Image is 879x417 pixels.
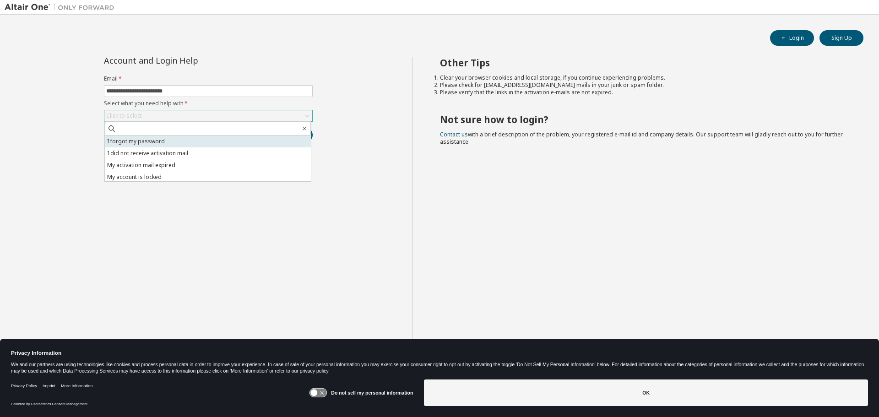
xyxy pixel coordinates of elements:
[440,74,847,81] li: Clear your browser cookies and local storage, if you continue experiencing problems.
[104,75,313,82] label: Email
[106,112,142,119] div: Click to select
[770,30,814,46] button: Login
[440,114,847,125] h2: Not sure how to login?
[105,135,311,147] li: I forgot my password
[104,57,271,64] div: Account and Login Help
[104,100,313,107] label: Select what you need help with
[5,3,119,12] img: Altair One
[440,89,847,96] li: Please verify that the links in the activation e-mails are not expired.
[440,81,847,89] li: Please check for [EMAIL_ADDRESS][DOMAIN_NAME] mails in your junk or spam folder.
[440,130,468,138] a: Contact us
[440,130,843,146] span: with a brief description of the problem, your registered e-mail id and company details. Our suppo...
[819,30,863,46] button: Sign Up
[104,110,312,121] div: Click to select
[440,57,847,69] h2: Other Tips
